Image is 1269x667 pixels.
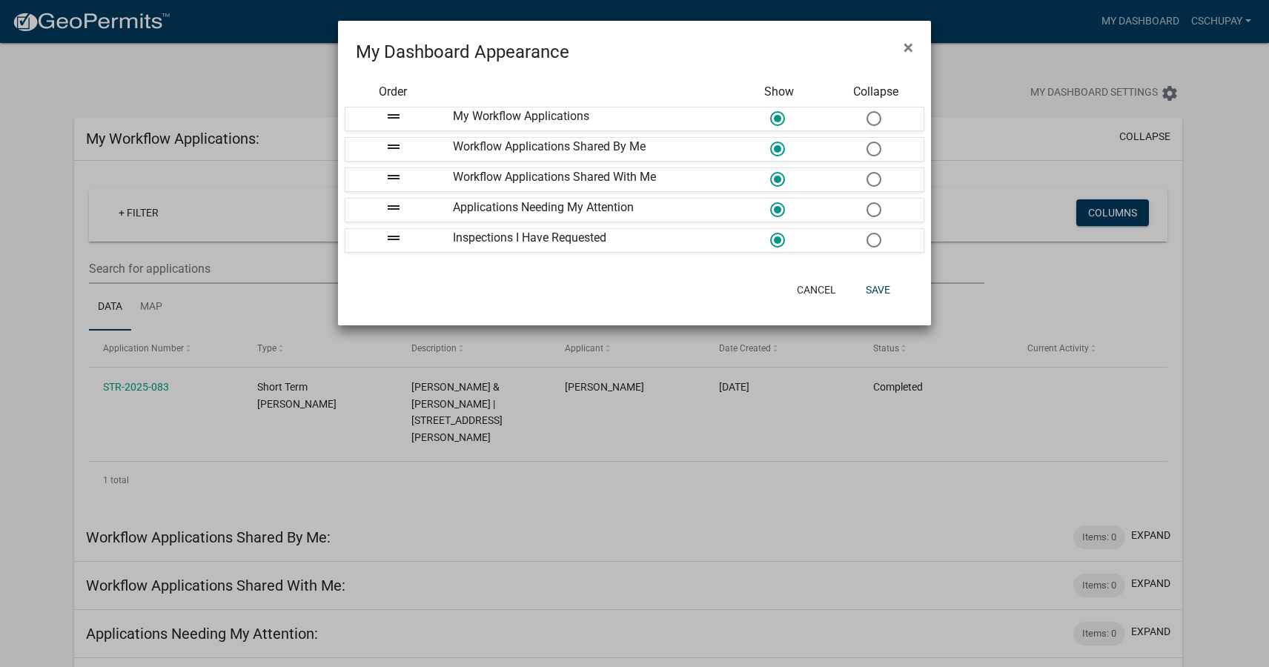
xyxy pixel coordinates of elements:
[904,37,913,58] span: ×
[442,199,731,222] div: Applications Needing My Attention
[442,168,731,191] div: Workflow Applications Shared With Me
[854,276,902,303] button: Save
[442,138,731,161] div: Workflow Applications Shared By Me
[385,199,402,216] i: drag_handle
[385,168,402,186] i: drag_handle
[731,83,827,101] div: Show
[385,138,402,156] i: drag_handle
[356,39,569,65] h4: My Dashboard Appearance
[442,229,731,252] div: Inspections I Have Requested
[385,229,402,247] i: drag_handle
[785,276,848,303] button: Cancel
[828,83,924,101] div: Collapse
[345,83,441,101] div: Order
[892,27,925,68] button: Close
[442,107,731,130] div: My Workflow Applications
[385,107,402,125] i: drag_handle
